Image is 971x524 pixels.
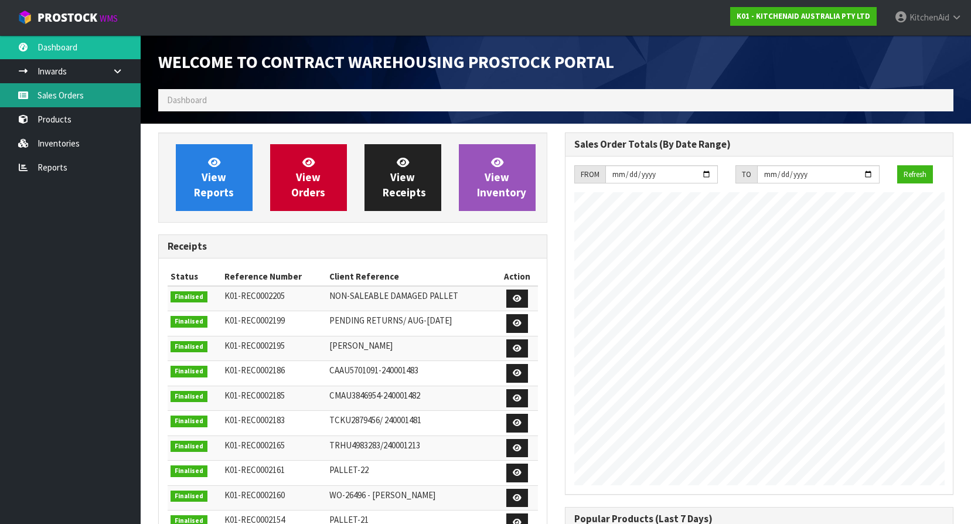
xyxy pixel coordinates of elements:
a: ViewOrders [270,144,347,211]
span: NON-SALEABLE DAMAGED PALLET [329,290,458,301]
span: Finalised [171,391,207,403]
small: WMS [100,13,118,24]
span: K01-REC0002185 [224,390,285,401]
span: CAAU5701091-240001483 [329,365,418,376]
span: K01-REC0002199 [224,315,285,326]
span: [PERSON_NAME] [329,340,393,351]
span: Finalised [171,291,207,303]
span: WO-26496 - [PERSON_NAME] [329,489,435,501]
span: Finalised [171,491,207,502]
span: K01-REC0002161 [224,464,285,475]
span: Finalised [171,341,207,353]
th: Status [168,267,222,286]
h3: Receipts [168,241,538,252]
span: K01-REC0002186 [224,365,285,376]
span: Finalised [171,316,207,328]
span: Finalised [171,465,207,477]
span: TRHU4983283/240001213 [329,440,420,451]
span: K01-REC0002195 [224,340,285,351]
span: K01-REC0002205 [224,290,285,301]
span: K01-REC0002183 [224,414,285,426]
span: CMAU3846954-240001482 [329,390,420,401]
span: Finalised [171,441,207,452]
span: PALLET-22 [329,464,369,475]
th: Action [497,267,538,286]
span: TCKU2879456/ 240001481 [329,414,421,426]
span: K01-REC0002160 [224,489,285,501]
span: Finalised [171,366,207,377]
span: View Inventory [477,155,526,199]
div: FROM [574,165,605,184]
span: View Receipts [383,155,426,199]
span: View Orders [291,155,325,199]
button: Refresh [897,165,933,184]
a: ViewReports [176,144,253,211]
span: Finalised [171,416,207,427]
img: cube-alt.png [18,10,32,25]
strong: K01 - KITCHENAID AUSTRALIA PTY LTD [737,11,870,21]
span: PENDING RETURNS/ AUG-[DATE] [329,315,452,326]
span: ProStock [38,10,97,25]
span: KitchenAid [909,12,949,23]
a: ViewInventory [459,144,536,211]
span: K01-REC0002165 [224,440,285,451]
a: ViewReceipts [364,144,441,211]
span: Welcome to Contract Warehousing ProStock Portal [158,51,614,73]
div: TO [735,165,757,184]
span: View Reports [194,155,234,199]
span: Dashboard [167,94,207,106]
th: Client Reference [326,267,497,286]
h3: Sales Order Totals (By Date Range) [574,139,945,150]
th: Reference Number [222,267,327,286]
